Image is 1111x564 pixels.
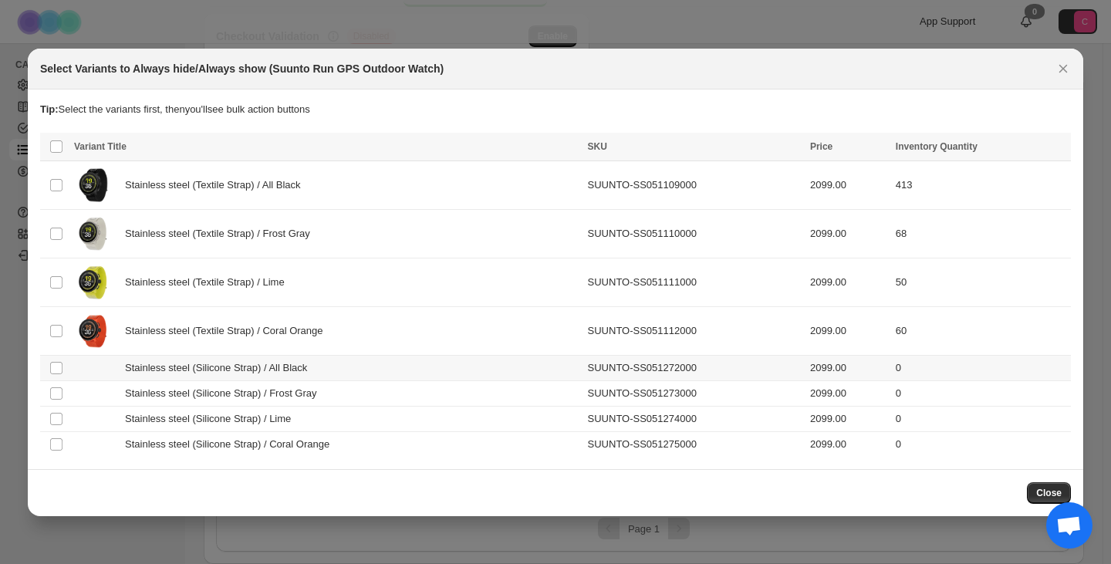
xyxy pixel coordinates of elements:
[583,380,805,406] td: SUUNTO-SS051273000
[583,258,805,306] td: SUUNTO-SS051111000
[583,209,805,258] td: SUUNTO-SS051110000
[40,103,59,115] strong: Tip:
[891,209,1071,258] td: 68
[805,209,891,258] td: 2099.00
[805,160,891,209] td: 2099.00
[805,258,891,306] td: 2099.00
[583,355,805,380] td: SUUNTO-SS051272000
[891,380,1071,406] td: 0
[896,141,978,152] span: Inventory Quantity
[125,437,338,452] span: Stainless steel (Silicone Strap) / Coral Orange
[805,306,891,355] td: 2099.00
[891,160,1071,209] td: 413
[74,166,113,204] img: SUUNTO-SS051109000.png
[891,406,1071,431] td: 0
[1052,58,1074,79] button: Close
[891,306,1071,355] td: 60
[1036,487,1062,499] span: Close
[40,102,1071,117] p: Select the variants first, then you'll see bulk action buttons
[805,431,891,457] td: 2099.00
[805,406,891,431] td: 2099.00
[891,355,1071,380] td: 0
[125,411,299,427] span: Stainless steel (Silicone Strap) / Lime
[1027,482,1071,504] button: Close
[125,323,331,339] span: Stainless steel (Textile Strap) / Coral Orange
[125,226,319,241] span: Stainless steel (Textile Strap) / Frost Gray
[74,263,113,302] img: SS051111000.png
[805,355,891,380] td: 2099.00
[891,431,1071,457] td: 0
[125,275,292,290] span: Stainless steel (Textile Strap) / Lime
[125,386,325,401] span: Stainless steel (Silicone Strap) / Frost Gray
[588,141,607,152] span: SKU
[125,360,316,376] span: Stainless steel (Silicone Strap) / All Black
[805,380,891,406] td: 2099.00
[583,160,805,209] td: SUUNTO-SS051109000
[583,406,805,431] td: SUUNTO-SS051274000
[74,141,127,152] span: Variant Title
[40,61,444,76] h2: Select Variants to Always hide/Always show (Suunto Run GPS Outdoor Watch)
[74,214,113,253] img: SS051110000.png
[583,306,805,355] td: SUUNTO-SS051112000
[583,431,805,457] td: SUUNTO-SS051275000
[125,177,309,193] span: Stainless steel (Textile Strap) / All Black
[891,258,1071,306] td: 50
[1046,502,1092,549] div: 打開聊天
[74,312,113,350] img: SS051112000.png
[810,141,832,152] span: Price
